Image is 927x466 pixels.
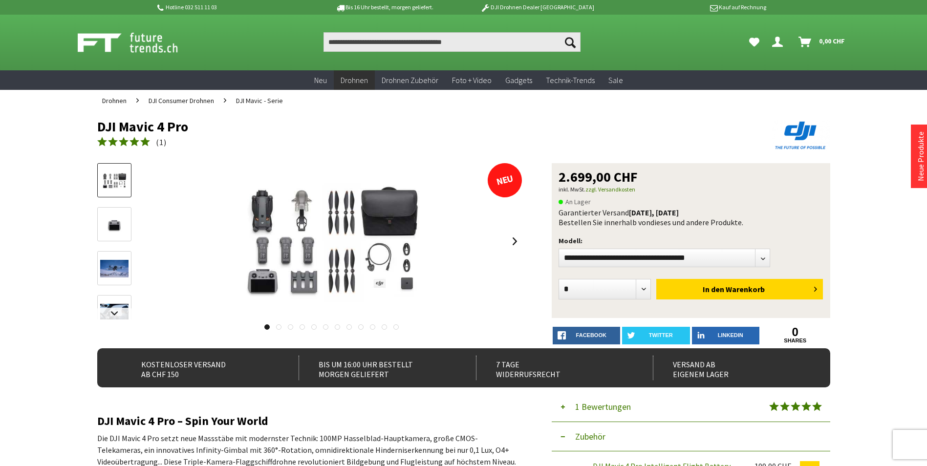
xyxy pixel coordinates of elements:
span: facebook [576,332,606,338]
span: Technik-Trends [546,75,595,85]
button: In den Warenkorb [656,279,823,299]
span: 0,00 CHF [819,33,845,49]
input: Produkt, Marke, Kategorie, EAN, Artikelnummer… [323,32,581,52]
span: Drohnen [102,96,127,105]
div: Bis um 16:00 Uhr bestellt Morgen geliefert [299,356,454,380]
a: DJI Consumer Drohnen [144,90,219,111]
img: Shop Futuretrends - zur Startseite wechseln [78,30,199,55]
a: LinkedIn [692,327,760,344]
span: An Lager [559,196,591,208]
a: zzgl. Versandkosten [585,186,635,193]
a: Drohnen Zubehör [375,70,445,90]
div: Garantierter Versand Bestellen Sie innerhalb von dieses und andere Produkte. [559,208,823,227]
span: DJI Consumer Drohnen [149,96,214,105]
a: Gadgets [498,70,539,90]
b: [DATE], [DATE] [629,208,679,217]
a: Warenkorb [795,32,850,52]
span: Foto + Video [452,75,492,85]
img: Vorschau: DJI Mavic 4 Pro [100,170,129,191]
span: Warenkorb [726,284,765,294]
a: Foto + Video [445,70,498,90]
p: Hotline 032 511 11 03 [156,1,308,13]
span: Gadgets [505,75,532,85]
img: DJI Mavic 4 Pro [227,163,436,319]
button: Suchen [560,32,581,52]
a: Meine Favoriten [744,32,764,52]
a: Hi, Martin - Dein Konto [768,32,791,52]
span: Neu [314,75,327,85]
a: Technik-Trends [539,70,602,90]
a: shares [761,338,829,344]
button: Zubehör [552,422,830,451]
a: Drohnen [97,90,131,111]
a: (1) [97,136,167,148]
span: 2.699,00 CHF [559,170,638,184]
div: Kostenloser Versand ab CHF 150 [122,356,278,380]
a: facebook [553,327,621,344]
a: Drohnen [334,70,375,90]
div: Versand ab eigenem Lager [653,356,809,380]
a: twitter [622,327,690,344]
a: 0 [761,327,829,338]
h2: DJI Mavic 4 Pro – Spin Your World [97,415,522,427]
a: Neu [307,70,334,90]
p: DJI Drohnen Dealer [GEOGRAPHIC_DATA] [461,1,613,13]
div: 7 Tage Widerrufsrecht [476,356,632,380]
p: Bis 16 Uhr bestellt, morgen geliefert. [308,1,461,13]
span: twitter [649,332,673,338]
a: DJI Mavic - Serie [231,90,288,111]
span: DJI Mavic - Serie [236,96,283,105]
p: Modell: [559,235,823,247]
span: Sale [608,75,623,85]
img: DJI [772,119,830,151]
span: ( ) [156,137,167,147]
p: Kauf auf Rechnung [614,1,766,13]
span: Drohnen [341,75,368,85]
span: In den [703,284,724,294]
span: Drohnen Zubehör [382,75,438,85]
h1: DJI Mavic 4 Pro [97,119,684,134]
p: inkl. MwSt. [559,184,823,195]
a: Neue Produkte [916,131,926,181]
span: LinkedIn [718,332,743,338]
span: 1 [159,137,164,147]
button: 1 Bewertungen [552,392,830,422]
a: Sale [602,70,630,90]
